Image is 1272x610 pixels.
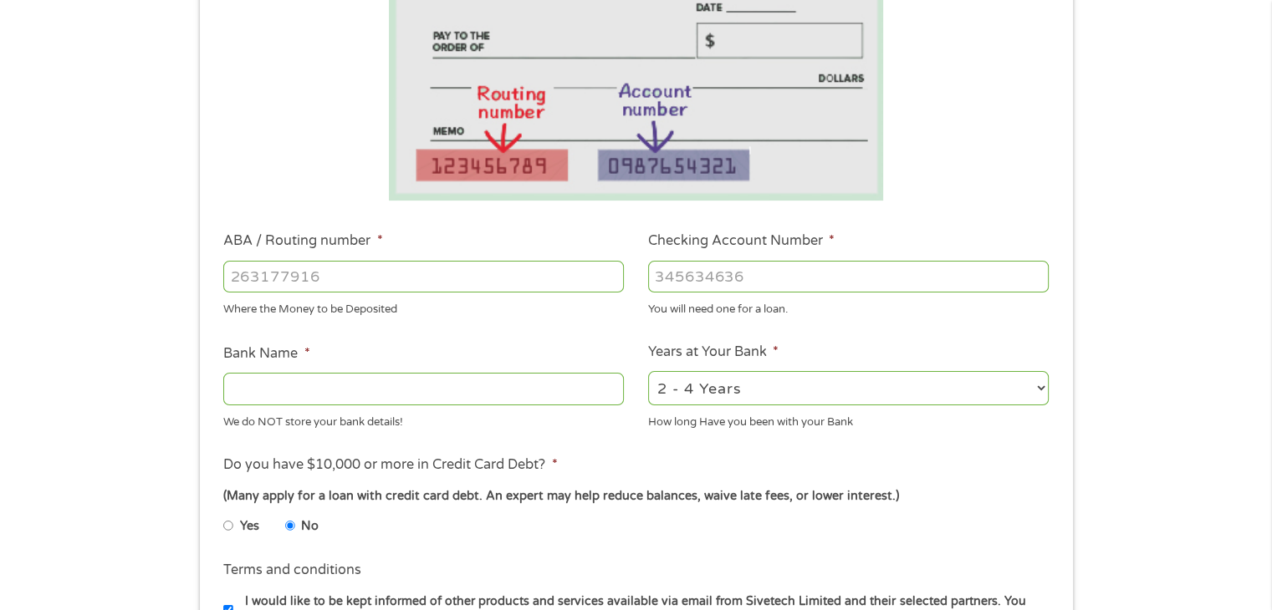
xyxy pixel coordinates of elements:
[648,343,779,361] label: Years at Your Bank
[648,261,1049,292] input: 345634636
[648,232,835,250] label: Checking Account Number
[223,487,1048,506] div: (Many apply for a loan with credit card debt. An expert may help reduce balances, waive late fees...
[223,296,624,318] div: Where the Money to be Deposited
[223,562,361,579] label: Terms and conditions
[301,517,319,536] label: No
[223,345,309,363] label: Bank Name
[223,456,557,474] label: Do you have $10,000 or more in Credit Card Debt?
[648,296,1049,318] div: You will need one for a loan.
[240,517,259,536] label: Yes
[223,408,624,430] div: We do NOT store your bank details!
[223,261,624,292] input: 263177916
[648,408,1049,430] div: How long Have you been with your Bank
[223,232,382,250] label: ABA / Routing number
